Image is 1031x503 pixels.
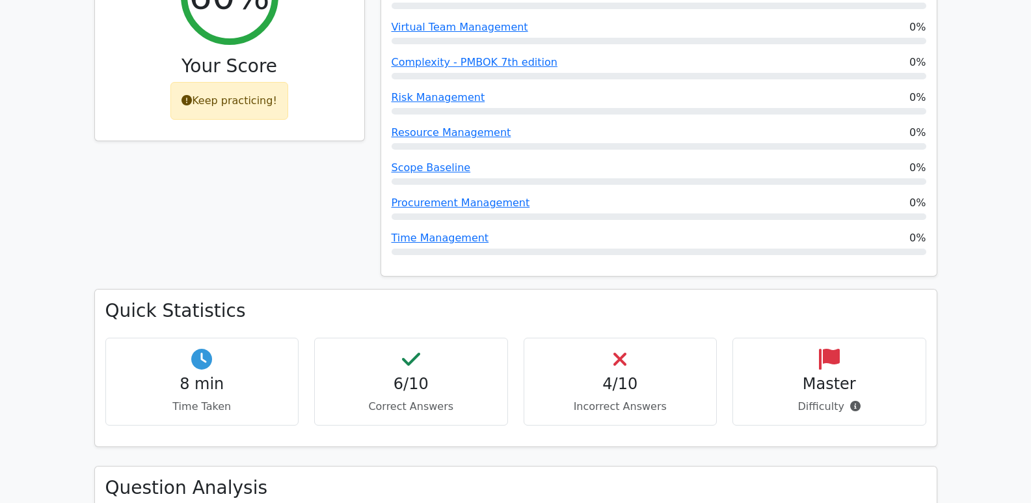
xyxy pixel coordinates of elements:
h4: 6/10 [325,375,497,394]
h3: Your Score [105,55,354,77]
p: Time Taken [116,399,288,415]
a: Resource Management [392,126,511,139]
h4: Master [743,375,915,394]
h4: 4/10 [535,375,706,394]
span: 0% [909,55,926,70]
div: Keep practicing! [170,82,288,120]
a: Virtual Team Management [392,21,528,33]
span: 0% [909,20,926,35]
a: Complexity - PMBOK 7th edition [392,56,557,68]
h4: 8 min [116,375,288,394]
span: 0% [909,90,926,105]
a: Time Management [392,232,489,244]
a: Risk Management [392,91,485,103]
span: 0% [909,230,926,246]
a: Procurement Management [392,197,530,209]
h3: Question Analysis [105,477,926,499]
span: 0% [909,125,926,141]
p: Incorrect Answers [535,399,706,415]
p: Difficulty [743,399,915,415]
a: Scope Baseline [392,161,471,174]
h3: Quick Statistics [105,300,926,322]
span: 0% [909,195,926,211]
p: Correct Answers [325,399,497,415]
span: 0% [909,160,926,176]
